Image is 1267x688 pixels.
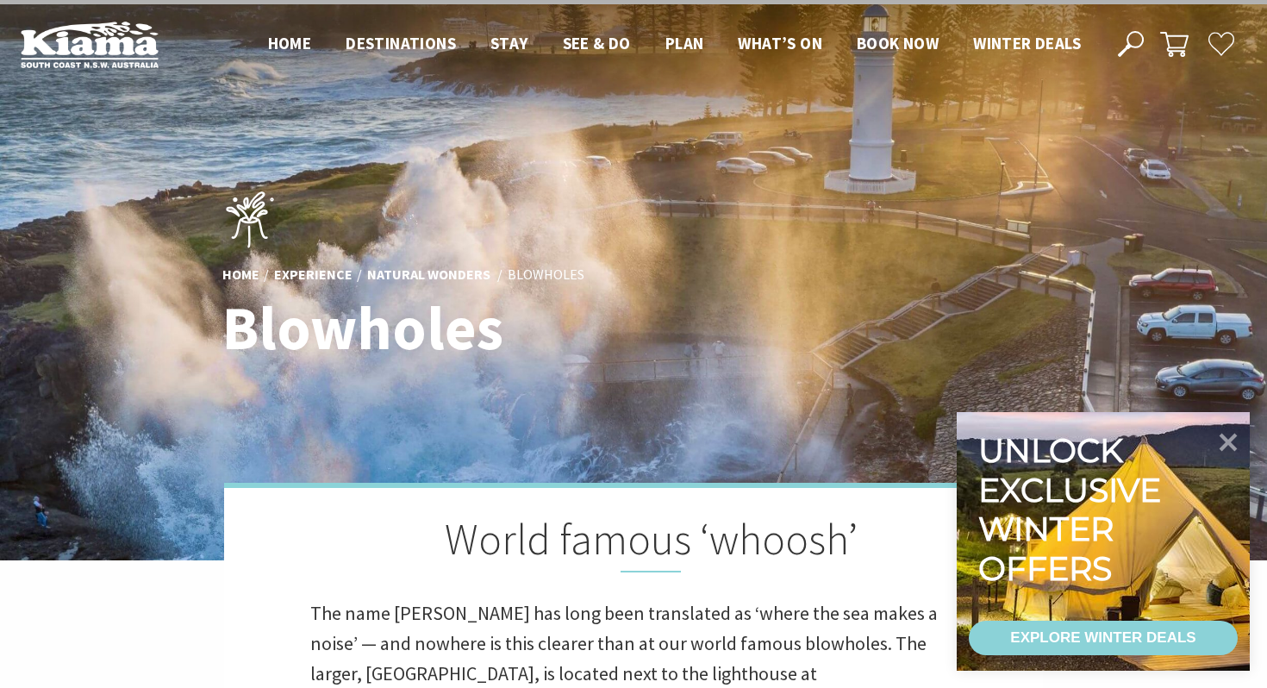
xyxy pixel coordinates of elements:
span: What’s On [738,33,822,53]
span: See & Do [563,33,631,53]
div: EXPLORE WINTER DEALS [1010,621,1195,655]
span: Home [268,33,312,53]
h2: World famous ‘whoosh’ [310,514,957,572]
span: Destinations [346,33,456,53]
li: Blowholes [508,264,584,286]
span: Stay [490,33,528,53]
a: EXPLORE WINTER DEALS [969,621,1238,655]
a: Home [222,266,259,285]
span: Plan [665,33,704,53]
h1: Blowholes [222,295,709,361]
nav: Main Menu [251,30,1098,59]
div: Unlock exclusive winter offers [978,431,1169,588]
a: Natural Wonders [367,266,490,285]
img: Kiama Logo [21,21,159,68]
span: Winter Deals [973,33,1081,53]
span: Book now [857,33,939,53]
a: Experience [274,266,353,285]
